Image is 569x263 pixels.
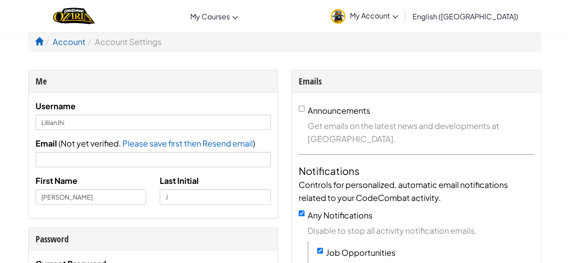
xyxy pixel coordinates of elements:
span: My Account [350,11,398,20]
a: Ozaria by CodeCombat logo [53,7,95,25]
label: First Name [36,174,77,187]
span: Please save first then Resend email [122,138,253,148]
label: Username [36,99,76,112]
li: Account Settings [85,35,161,48]
span: Controls for personalized, automatic email notifications related to your CodeCombat activity. [299,179,508,203]
label: Last Initial [160,174,199,187]
span: Not yet verified. [61,138,122,148]
span: ( [57,138,61,148]
div: Password [36,232,271,245]
label: Any Notifications [308,210,372,220]
span: Get emails on the latest news and developments at [GEOGRAPHIC_DATA]. [308,119,534,145]
a: My Courses [186,4,242,28]
label: Job Opportunities [326,247,395,258]
span: Email [36,138,57,148]
span: My Courses [190,12,230,21]
a: English ([GEOGRAPHIC_DATA]) [408,4,523,28]
div: Me [36,75,271,88]
h4: Notifications [299,164,534,178]
a: Account [53,36,85,47]
div: Emails [299,75,534,88]
img: Home [53,7,95,25]
span: Disable to stop all activity notification emails. [308,224,534,237]
span: English ([GEOGRAPHIC_DATA]) [412,12,518,21]
label: Announcements [308,105,370,116]
img: avatar [331,9,345,24]
span: ) [253,138,255,148]
a: My Account [326,2,403,30]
